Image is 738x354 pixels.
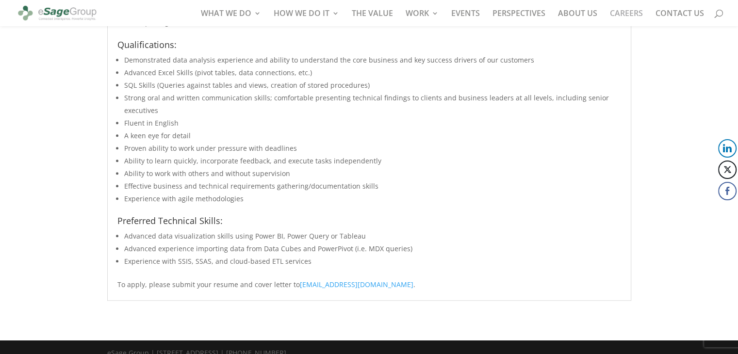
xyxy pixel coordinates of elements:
h4: Qualifications: [117,40,621,54]
a: THE VALUE [352,10,393,26]
a: CONTACT US [656,10,704,26]
a: HOW WE DO IT [274,10,339,26]
a: EVENTS [451,10,480,26]
a: CAREERS [610,10,643,26]
a: ABOUT US [558,10,597,26]
li: Advanced Excel Skills (pivot tables, data connections, etc.) [124,66,621,79]
button: Facebook Share [718,182,737,200]
li: Ability to work with others and without supervision [124,167,621,180]
li: SQL Skills (Queries against tables and views, creation of stored procedures) [124,79,621,92]
a: PERSPECTIVES [492,10,545,26]
li: Effective business and technical requirements gathering/documentation skills [124,180,621,193]
li: Ability to learn quickly, incorporate feedback, and execute tasks independently [124,155,621,167]
a: WHAT WE DO [201,10,261,26]
li: Experience with agile methodologies [124,193,621,205]
li: Advanced data visualization skills using Power BI, Power Query or Tableau [124,230,621,242]
h4: Preferred Technical Skills: [117,216,621,230]
li: A keen eye for detail [124,129,621,142]
button: Twitter Share [718,161,737,179]
a: WORK [406,10,439,26]
button: LinkedIn Share [718,139,737,158]
img: eSage Group [16,2,98,24]
li: Strong oral and written communication skills; comfortable presenting technical findings to client... [124,92,621,117]
span: To apply, please submit your resume and cover letter to [117,280,300,289]
li: Fluent in English [124,117,621,129]
a: [EMAIL_ADDRESS][DOMAIN_NAME] [300,280,413,289]
li: Proven ability to work under pressure with deadlines [124,142,621,155]
li: Experience with SSIS, SSAS, and cloud-based ETL services [124,255,621,268]
li: Demonstrated data analysis experience and ability to understand the core business and key success... [124,54,621,66]
span: . [413,280,415,289]
li: Advanced experience importing data from Data Cubes and PowerPivot (i.e. MDX queries) [124,242,621,255]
